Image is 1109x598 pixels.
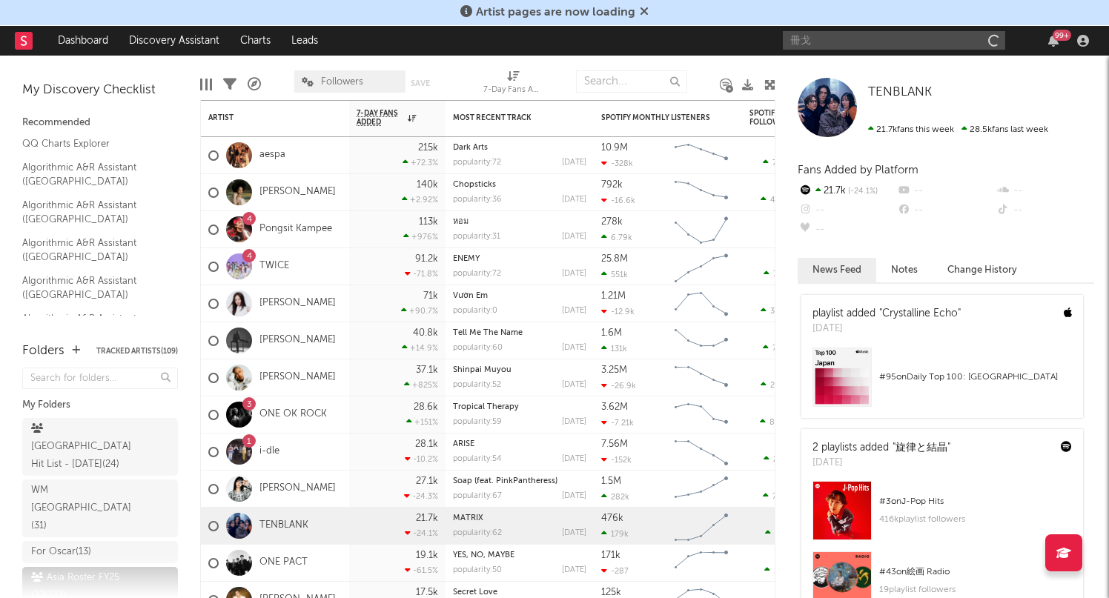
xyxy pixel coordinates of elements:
div: 21.7k [416,514,438,523]
div: popularity: 59 [453,418,502,426]
input: Search for artists [783,31,1005,50]
div: [DATE] [562,566,586,574]
div: 21.7k [798,182,896,201]
div: 125k [601,588,621,597]
div: 131k [601,344,627,353]
a: Pongsit Kampee [259,223,332,236]
a: YES, NO, MAYBE [453,551,514,559]
a: ENEMY [453,255,480,263]
button: News Feed [798,258,876,282]
div: 37.1k [416,365,438,375]
div: 1.6M [601,328,622,338]
div: [DATE] [562,492,586,500]
div: # 95 on Daily Top 100: [GEOGRAPHIC_DATA] [879,368,1072,386]
div: ARISE [453,440,586,448]
a: Dark Arts [453,144,488,152]
div: [DATE] [562,233,586,241]
div: 416k playlist followers [879,511,1072,528]
div: 3.62M [601,402,628,412]
a: [PERSON_NAME] [259,482,336,495]
div: 278k [601,217,623,227]
div: 7-Day Fans Added (7-Day Fans Added) [483,63,543,106]
span: -24.1 % [846,187,878,196]
svg: Chart title [668,322,735,359]
svg: Chart title [668,433,735,471]
div: YES, NO, MAYBE [453,551,586,559]
div: -71.8 % [405,269,438,279]
a: Tropical Therapy [453,403,519,411]
div: Most Recent Track [453,113,564,122]
div: 7-Day Fans Added (7-Day Fans Added) [483,82,543,99]
div: popularity: 72 [453,270,501,278]
div: Chopsticks [453,181,586,189]
div: ( ) [764,454,824,464]
div: [DATE] [812,322,961,336]
div: 27.1k [416,476,438,486]
div: playlist added [812,306,961,322]
a: Algorithmic A&R Assistant ([GEOGRAPHIC_DATA]) [22,310,163,341]
input: Search for folders... [22,368,178,389]
div: 215k [418,143,438,153]
div: +825 % [404,380,438,390]
div: Secret Love [453,588,586,597]
span: 21.7k fans this week [868,125,954,134]
div: ( ) [763,491,824,501]
button: 99+ [1048,35,1059,47]
div: -328k [601,159,633,168]
a: Algorithmic A&R Assistant ([GEOGRAPHIC_DATA]) [22,273,163,303]
div: 476k [601,514,623,523]
div: popularity: 52 [453,381,501,389]
div: ( ) [763,158,824,167]
a: QQ Charts Explorer [22,136,163,152]
a: Chopsticks [453,181,496,189]
svg: Chart title [668,211,735,248]
a: Vườn Em [453,292,488,300]
div: Tropical Therapy [453,403,586,411]
a: [GEOGRAPHIC_DATA] Hit List - [DATE](24) [22,418,178,476]
div: # 3 on J-Pop Hits [879,493,1072,511]
div: Folders [22,342,64,360]
div: -- [798,220,896,239]
a: "旋律と結晶" [893,442,950,453]
div: popularity: 36 [453,196,502,204]
div: [DATE] [562,418,586,426]
div: -12.9k [601,307,635,316]
div: 140k [417,180,438,190]
div: popularity: 0 [453,307,497,315]
div: popularity: 54 [453,455,502,463]
div: 10.9M [601,143,628,153]
div: [DATE] [562,455,586,463]
div: 6.79k [601,233,632,242]
div: +2.92 % [402,195,438,205]
div: For Oscar ( 13 ) [31,543,91,561]
div: Spotify Monthly Listeners [601,113,712,122]
div: Spotify Followers [749,109,801,127]
div: 25.8M [601,254,628,264]
a: Discovery Assistant [119,26,230,56]
a: Shinpai Muyou [453,366,512,374]
div: -- [896,201,995,220]
span: 7-Day Fans Added [357,109,404,127]
a: Algorithmic A&R Assistant ([GEOGRAPHIC_DATA]) [22,197,163,227]
a: #95onDaily Top 100: [GEOGRAPHIC_DATA] [801,348,1083,418]
a: TWICE [259,260,289,273]
div: ( ) [761,195,824,205]
svg: Chart title [668,359,735,396]
div: [DATE] [562,381,586,389]
svg: Chart title [668,396,735,433]
div: 19.1k [416,551,438,560]
a: TENBLANK [259,519,308,532]
a: #3onJ-Pop Hits416kplaylist followers [801,481,1083,551]
a: Charts [230,26,281,56]
a: Tell Me The Name [453,329,523,337]
a: หอม [453,218,469,226]
div: -- [896,182,995,201]
div: -26.9k [601,381,636,391]
svg: Chart title [668,471,735,508]
div: 1.21M [601,291,626,301]
div: popularity: 60 [453,344,503,352]
div: +151 % [406,417,438,427]
a: ARISE [453,440,474,448]
div: 2 playlists added [812,440,950,456]
div: ( ) [761,306,824,316]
